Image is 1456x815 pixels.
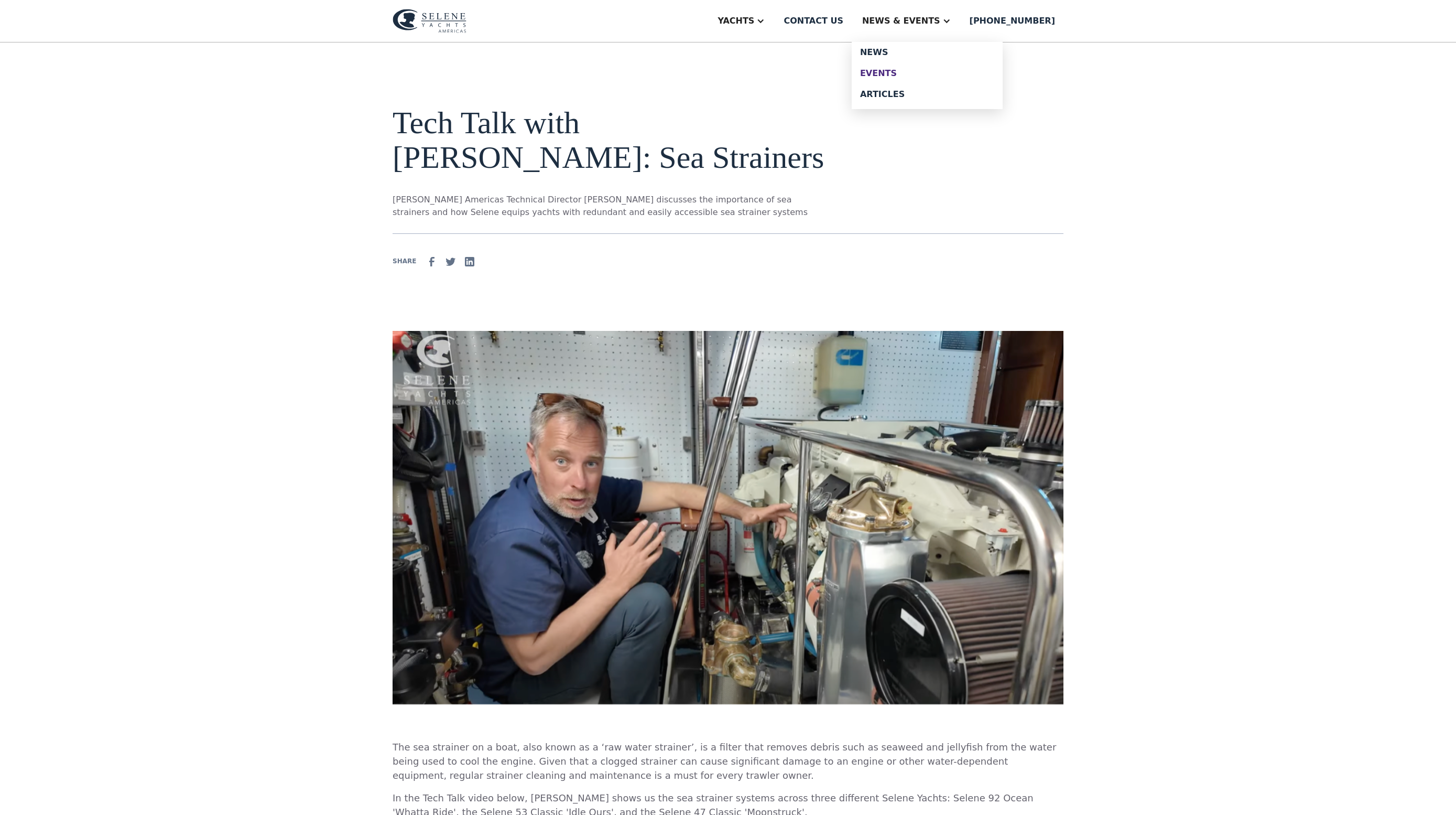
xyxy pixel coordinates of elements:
[393,331,1063,706] img: Tech Talk with Dylan: Sea Strainers
[852,84,1003,105] a: Articles
[862,15,940,27] div: News & EVENTS
[852,42,1003,109] nav: News & EVENTS
[463,255,476,268] img: Linkedin
[852,42,1003,63] a: News
[393,194,829,219] p: [PERSON_NAME] Americas Technical Director [PERSON_NAME] discusses the importance of sea strainers...
[784,15,843,27] div: Contact us
[393,105,829,175] h1: Tech Talk with [PERSON_NAME]: Sea Strainers
[860,69,994,78] div: Events
[852,63,1003,84] a: Events
[860,48,994,57] div: News
[393,256,416,266] div: SHARE
[393,740,1063,782] p: The sea strainer on a boat, also known as a ‘raw water strainer’, is a filter that removes debris...
[444,255,457,268] img: Twitter
[393,9,466,33] img: logo
[426,255,438,268] img: facebook
[970,15,1055,27] div: [PHONE_NUMBER]
[718,15,754,27] div: Yachts
[860,90,994,99] div: Articles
